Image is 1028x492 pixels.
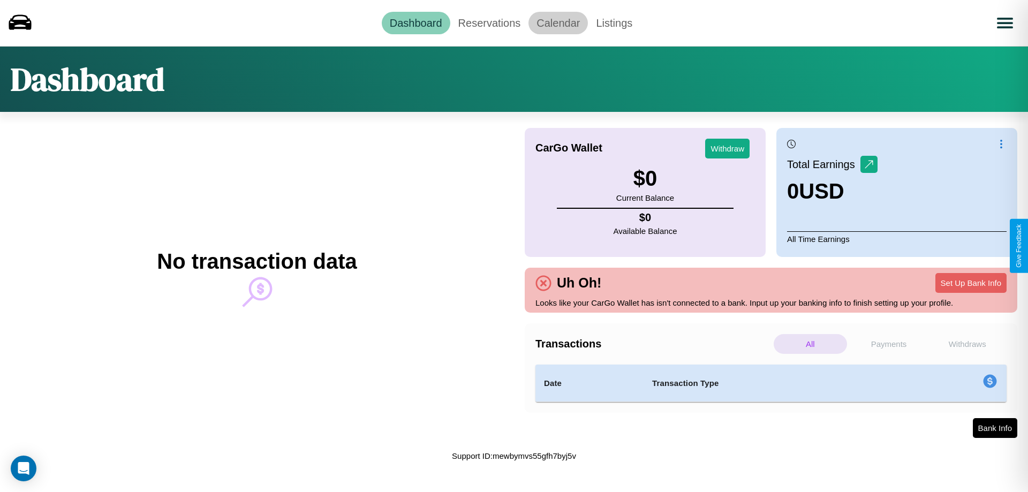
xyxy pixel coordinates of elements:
div: Give Feedback [1015,224,1023,268]
div: Open Intercom Messenger [11,456,36,481]
p: Payments [852,334,926,354]
button: Bank Info [973,418,1017,438]
h3: $ 0 [616,166,674,191]
p: Looks like your CarGo Wallet has isn't connected to a bank. Input up your banking info to finish ... [535,296,1007,310]
button: Set Up Bank Info [935,273,1007,293]
a: Reservations [450,12,529,34]
p: Available Balance [614,224,677,238]
h4: Transactions [535,338,771,350]
h1: Dashboard [11,57,164,101]
p: Current Balance [616,191,674,205]
a: Dashboard [382,12,450,34]
p: All Time Earnings [787,231,1007,246]
a: Listings [588,12,640,34]
p: Withdraws [931,334,1004,354]
h4: Date [544,377,635,390]
h4: $ 0 [614,211,677,224]
table: simple table [535,365,1007,402]
p: Support ID: mewbymvs55gfh7byj5v [452,449,576,463]
h4: Transaction Type [652,377,895,390]
button: Open menu [990,8,1020,38]
p: Total Earnings [787,155,860,174]
h2: No transaction data [157,249,357,274]
button: Withdraw [705,139,750,158]
p: All [774,334,847,354]
h3: 0 USD [787,179,878,203]
a: Calendar [528,12,588,34]
h4: Uh Oh! [551,275,607,291]
h4: CarGo Wallet [535,142,602,154]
